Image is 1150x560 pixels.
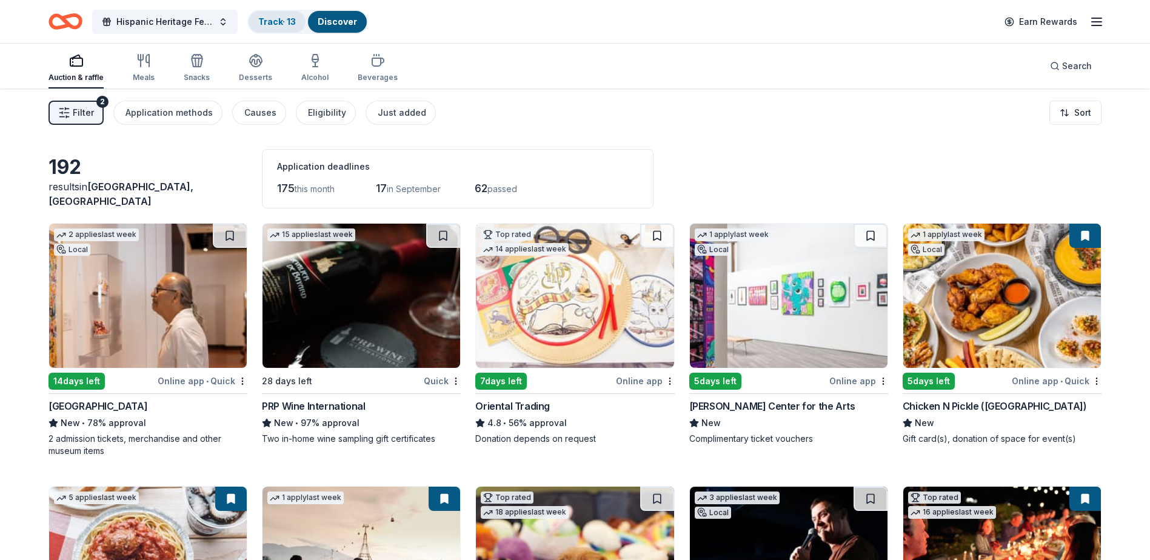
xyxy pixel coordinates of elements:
[690,224,888,368] img: Image for Chandler Center for the Arts
[82,418,85,428] span: •
[184,73,210,82] div: Snacks
[232,101,286,125] button: Causes
[277,159,638,174] div: Application deadlines
[1012,373,1102,388] div: Online app Quick
[308,105,346,120] div: Eligibility
[296,418,299,428] span: •
[908,492,961,504] div: Top rated
[295,184,335,194] span: this month
[689,399,855,413] div: [PERSON_NAME] Center for the Arts
[48,73,104,82] div: Auction & raffle
[475,399,550,413] div: Oriental Trading
[616,373,675,388] div: Online app
[61,416,80,430] span: New
[358,48,398,88] button: Beverages
[908,506,996,519] div: 16 applies last week
[695,492,780,504] div: 3 applies last week
[49,224,247,368] img: Image for Heard Museum
[475,373,527,390] div: 7 days left
[206,376,209,386] span: •
[504,418,507,428] span: •
[903,399,1087,413] div: Chicken N Pickle ([GEOGRAPHIC_DATA])
[695,507,731,519] div: Local
[695,244,731,256] div: Local
[48,223,247,457] a: Image for Heard Museum2 applieslast weekLocal14days leftOnline app•Quick[GEOGRAPHIC_DATA]New•78% ...
[481,506,569,519] div: 18 applies last week
[1040,54,1102,78] button: Search
[48,399,147,413] div: [GEOGRAPHIC_DATA]
[247,10,368,34] button: Track· 13Discover
[481,243,569,256] div: 14 applies last week
[133,73,155,82] div: Meals
[258,16,296,27] a: Track· 13
[239,73,272,82] div: Desserts
[267,228,355,241] div: 15 applies last week
[54,228,139,241] div: 2 applies last week
[267,492,344,504] div: 1 apply last week
[301,73,329,82] div: Alcohol
[689,373,741,390] div: 5 days left
[239,48,272,88] button: Desserts
[695,228,771,241] div: 1 apply last week
[903,223,1102,445] a: Image for Chicken N Pickle (Glendale)1 applylast weekLocal5days leftOnline app•QuickChicken N Pic...
[689,433,888,445] div: Complimentary ticket vouchers
[277,182,295,195] span: 175
[903,224,1101,368] img: Image for Chicken N Pickle (Glendale)
[475,182,487,195] span: 62
[387,184,441,194] span: in September
[125,105,213,120] div: Application methods
[487,416,501,430] span: 4.8
[244,105,276,120] div: Causes
[48,181,193,207] span: [GEOGRAPHIC_DATA], [GEOGRAPHIC_DATA]
[54,244,90,256] div: Local
[48,7,82,36] a: Home
[366,101,436,125] button: Just added
[48,48,104,88] button: Auction & raffle
[475,416,674,430] div: 56% approval
[829,373,888,388] div: Online app
[262,416,461,430] div: 97% approval
[96,96,109,108] div: 2
[1049,101,1102,125] button: Sort
[73,105,94,120] span: Filter
[997,11,1085,33] a: Earn Rewards
[184,48,210,88] button: Snacks
[92,10,238,34] button: Hispanic Heritage Festival - Si Se Puede!
[133,48,155,88] button: Meals
[1062,59,1092,73] span: Search
[1074,105,1091,120] span: Sort
[48,101,104,125] button: Filter2
[475,433,674,445] div: Donation depends on request
[48,155,247,179] div: 192
[701,416,721,430] span: New
[481,492,533,504] div: Top rated
[915,416,934,430] span: New
[262,223,461,445] a: Image for PRP Wine International15 applieslast week28 days leftQuickPRP Wine InternationalNew•97%...
[475,223,674,445] a: Image for Oriental TradingTop rated14 applieslast week7days leftOnline appOriental Trading4.8•56%...
[318,16,357,27] a: Discover
[358,73,398,82] div: Beverages
[113,101,222,125] button: Application methods
[48,433,247,457] div: 2 admission tickets, merchandise and other museum items
[54,492,139,504] div: 5 applies last week
[262,224,460,368] img: Image for PRP Wine International
[301,48,329,88] button: Alcohol
[689,223,888,445] a: Image for Chandler Center for the Arts1 applylast weekLocal5days leftOnline app[PERSON_NAME] Cent...
[376,182,387,195] span: 17
[424,373,461,388] div: Quick
[262,399,365,413] div: PRP Wine International
[274,416,293,430] span: New
[48,181,193,207] span: in
[481,228,533,241] div: Top rated
[908,244,944,256] div: Local
[903,373,955,390] div: 5 days left
[1060,376,1063,386] span: •
[903,433,1102,445] div: Gift card(s), donation of space for event(s)
[158,373,247,388] div: Online app Quick
[487,184,517,194] span: passed
[48,373,105,390] div: 14 days left
[378,105,426,120] div: Just added
[296,101,356,125] button: Eligibility
[262,433,461,445] div: Two in-home wine sampling gift certificates
[116,15,213,29] span: Hispanic Heritage Festival - Si Se Puede!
